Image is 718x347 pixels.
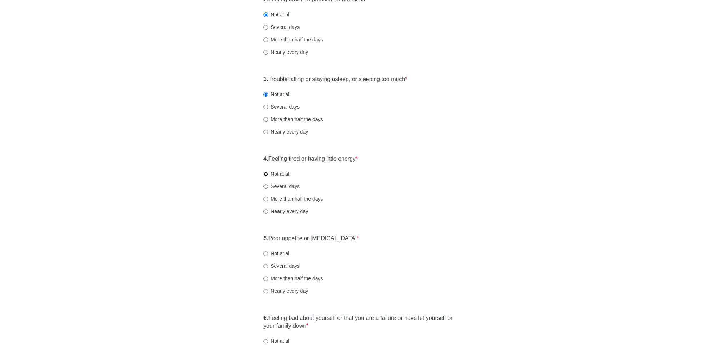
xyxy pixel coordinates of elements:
label: More than half the days [263,116,323,123]
input: Not at all [263,251,268,256]
input: Several days [263,25,268,30]
label: Nearly every day [263,49,308,56]
input: Nearly every day [263,130,268,134]
label: Feeling bad about yourself or that you are a failure or have let yourself or your family down [263,314,455,331]
label: Poor appetite or [MEDICAL_DATA] [263,235,359,243]
input: Not at all [263,172,268,176]
label: Several days [263,183,300,190]
label: Trouble falling or staying asleep, or sleeping too much [263,75,407,84]
label: Several days [263,24,300,31]
label: Several days [263,262,300,270]
label: Nearly every day [263,287,308,295]
input: More than half the days [263,117,268,122]
strong: 5. [263,235,268,241]
label: Nearly every day [263,208,308,215]
strong: 4. [263,156,268,162]
input: Several days [263,105,268,109]
strong: 3. [263,76,268,82]
input: Nearly every day [263,289,268,293]
input: Not at all [263,12,268,17]
input: More than half the days [263,37,268,42]
input: More than half the days [263,197,268,201]
input: Nearly every day [263,50,268,55]
label: Not at all [263,91,290,98]
input: Several days [263,184,268,189]
label: Nearly every day [263,128,308,135]
label: Not at all [263,337,290,345]
label: More than half the days [263,195,323,202]
label: More than half the days [263,275,323,282]
input: Not at all [263,339,268,343]
input: Nearly every day [263,209,268,214]
strong: 6. [263,315,268,321]
label: More than half the days [263,36,323,43]
input: Not at all [263,92,268,97]
label: Not at all [263,170,290,177]
input: Several days [263,264,268,268]
label: Not at all [263,250,290,257]
label: Several days [263,103,300,110]
input: More than half the days [263,276,268,281]
label: Not at all [263,11,290,18]
label: Feeling tired or having little energy [263,155,358,163]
